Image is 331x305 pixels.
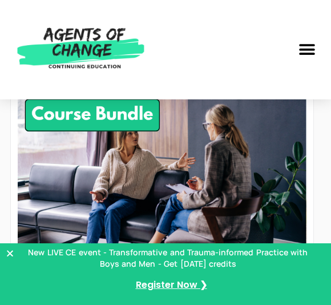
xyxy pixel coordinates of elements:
a: Register Now ❯ [136,279,207,291]
div: Menu Toggle [294,37,320,63]
button: Close Banner [6,249,325,258]
img: Leadership and Supervision Skills - 8 Credit CE Bundle [18,92,306,252]
p: New LIVE CE event - Transformative and Trauma-informed Practice with Boys and Men - Get [DATE] cr... [23,247,313,269]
